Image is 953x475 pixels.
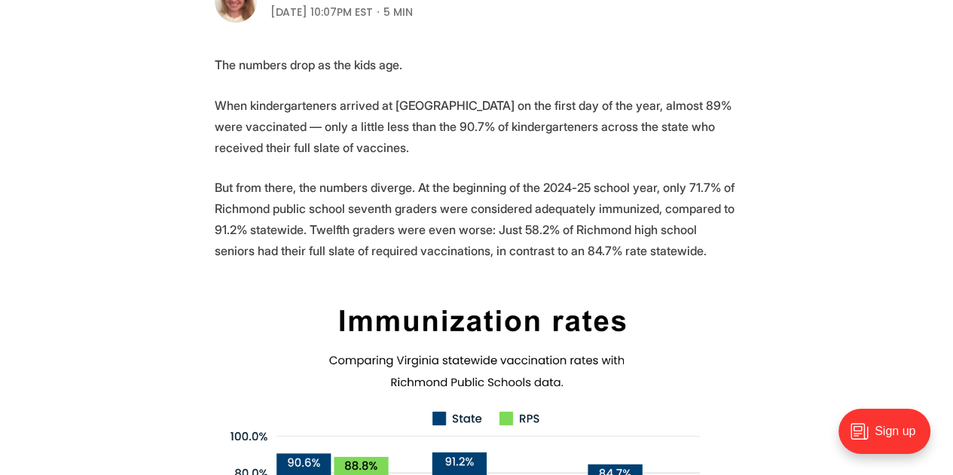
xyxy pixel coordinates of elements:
[215,95,739,158] p: When kindergarteners arrived at [GEOGRAPHIC_DATA] on the first day of the year, almost 89% were v...
[826,401,953,475] iframe: portal-trigger
[215,54,739,75] p: The numbers drop as the kids age.
[383,3,413,21] span: 5 min
[270,3,373,21] time: [DATE] 10:07PM EST
[215,177,739,261] p: But from there, the numbers diverge. At the beginning of the 2024-25 school year, only 71.7% of R...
